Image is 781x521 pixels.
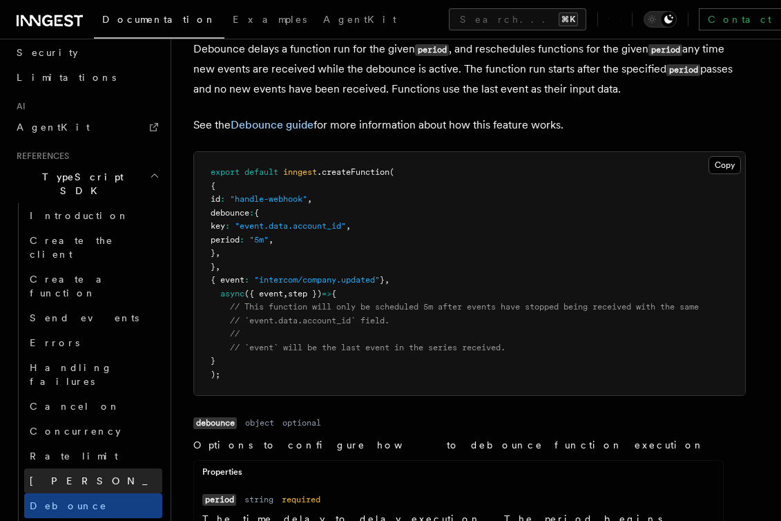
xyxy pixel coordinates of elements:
span: Security [17,47,78,58]
span: { [211,181,215,191]
a: Debounce guide [231,118,314,131]
span: , [269,235,273,245]
span: : [249,208,254,218]
span: Create a function [30,274,112,299]
a: Examples [224,4,315,37]
span: // `event.data.account_id` field. [230,316,389,325]
span: Rate limit [30,451,118,462]
span: } [211,248,215,258]
span: // `event` will be the last event in the series received. [230,343,505,352]
span: } [211,262,215,272]
span: => [322,289,331,299]
span: "handle-webhook" [230,194,307,204]
span: Cancel on [30,401,120,412]
a: Errors [24,330,162,355]
a: Security [11,40,162,65]
span: .createFunction [317,167,389,177]
button: Copy [708,156,741,174]
p: See the for more information about how this feature works. [193,115,746,135]
span: , [215,248,220,258]
kbd: ⌘K [559,12,578,26]
span: // This function will only be scheduled 5m after events have stopped being received with the same [230,302,699,312]
button: TypeScript SDK [11,164,162,203]
a: Limitations [11,65,162,90]
dd: object [245,417,274,428]
span: , [283,289,288,299]
span: { event [211,275,244,285]
span: inngest [283,167,317,177]
a: [PERSON_NAME] [24,468,162,493]
span: , [346,221,351,231]
span: AgentKit [17,122,90,133]
span: } [380,275,385,285]
a: Handling failures [24,355,162,394]
a: Debounce [24,493,162,518]
span: : [240,235,244,245]
span: Documentation [102,14,216,25]
a: Create a function [24,267,162,305]
dd: string [244,494,273,505]
span: Examples [233,14,307,25]
span: debounce [211,208,249,218]
p: Debounce delays a function run for the given , and reschedules functions for the given any time n... [193,39,746,99]
div: Properties [194,466,723,484]
dd: optional [282,417,321,428]
code: period [415,44,449,56]
button: Toggle dark mode [644,11,677,28]
dd: required [282,494,320,505]
p: Options to configure how to debounce function execution [193,438,724,452]
a: Send events [24,305,162,330]
span: [PERSON_NAME] [30,475,232,486]
span: Concurrency [30,426,121,437]
a: Introduction [24,203,162,228]
code: period [202,494,236,506]
a: Create the client [24,228,162,267]
span: Debounce [30,500,107,511]
span: ); [211,370,220,379]
span: References [11,151,69,162]
span: : [244,275,249,285]
a: Concurrency [24,419,162,444]
span: "event.data.account_id" [235,221,346,231]
span: AgentKit [323,14,396,25]
span: ( [389,167,394,177]
span: Limitations [17,72,116,83]
span: Create the client [30,235,113,260]
code: period [648,44,682,56]
span: : [225,221,230,231]
a: Documentation [94,4,224,39]
a: AgentKit [315,4,405,37]
span: "intercom/company.updated" [254,275,380,285]
span: step }) [288,289,322,299]
span: TypeScript SDK [11,170,149,198]
span: Introduction [30,210,129,221]
span: period [211,235,240,245]
span: "5m" [249,235,269,245]
span: , [215,262,220,272]
span: async [220,289,244,299]
span: Handling failures [30,362,113,387]
span: Send events [30,312,139,323]
a: AgentKit [11,115,162,140]
span: } [211,356,215,366]
span: , [307,194,312,204]
code: period [666,64,700,76]
span: ({ event [244,289,283,299]
span: default [244,167,278,177]
a: Cancel on [24,394,162,419]
span: // [230,329,240,339]
span: , [385,275,389,285]
a: Rate limit [24,444,162,468]
span: export [211,167,240,177]
span: : [220,194,225,204]
span: { [331,289,336,299]
code: debounce [193,417,237,429]
span: id [211,194,220,204]
button: Search...⌘K [449,8,586,30]
span: AI [11,101,26,112]
span: Errors [30,337,79,348]
span: key [211,221,225,231]
span: { [254,208,259,218]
